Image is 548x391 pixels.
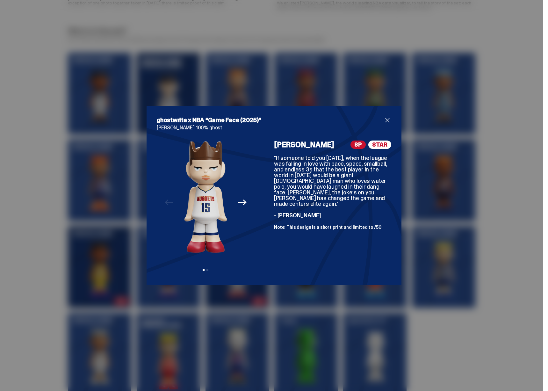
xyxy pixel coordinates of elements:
button: Next [235,196,249,210]
button: close [384,116,391,124]
img: NBA%20Game%20Face%20-%20Website%20Archive.260.png [184,141,227,253]
span: - [PERSON_NAME] [274,212,321,219]
h2: ghostwrite x NBA “Game Face (2025)” [157,116,384,124]
p: [PERSON_NAME] 100% ghost [157,125,391,130]
span: SP [350,141,366,149]
h4: [PERSON_NAME] [274,141,334,148]
span: STAR [368,141,391,149]
span: Note: This design is a short print and limited to /50 [274,224,381,230]
button: View slide 2 [206,269,208,271]
div: "If someone told you [DATE], when the league was falling in love with pace, space, smallball, and... [274,155,391,230]
button: View slide 1 [203,269,205,271]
